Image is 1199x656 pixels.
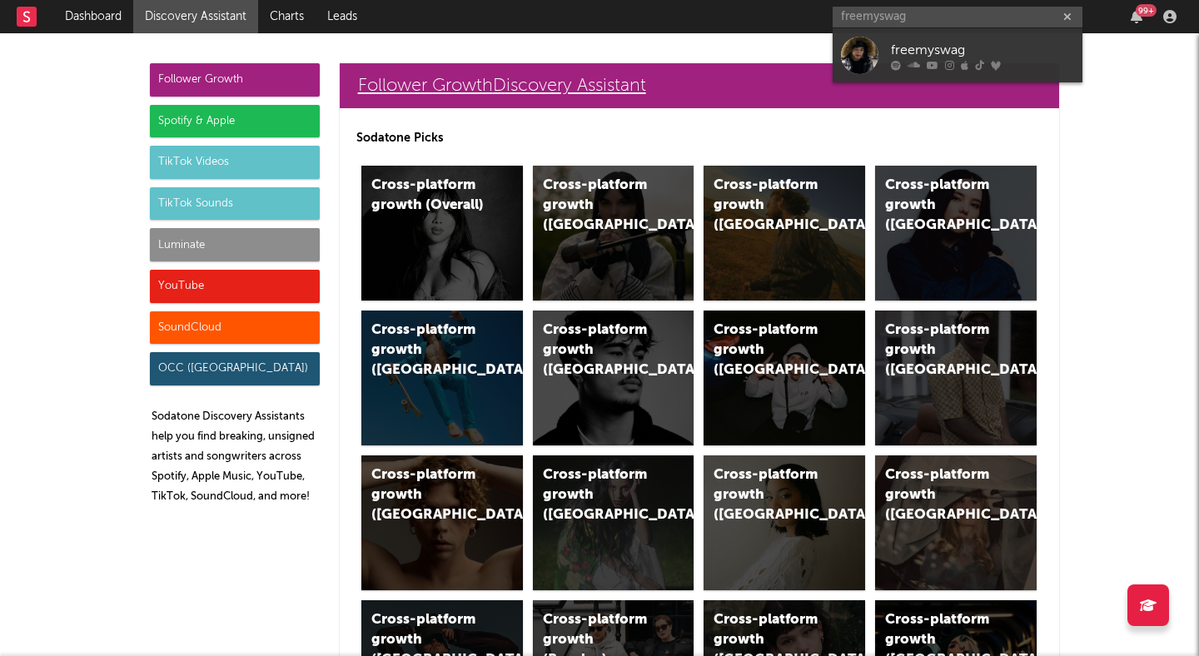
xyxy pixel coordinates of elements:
div: 99 + [1136,4,1157,17]
div: Cross-platform growth ([GEOGRAPHIC_DATA]) [885,465,998,525]
div: freemyswag [891,40,1074,60]
div: OCC ([GEOGRAPHIC_DATA]) [150,352,320,385]
div: Cross-platform growth ([GEOGRAPHIC_DATA]) [543,465,656,525]
div: Cross-platform growth ([GEOGRAPHIC_DATA]) [714,176,827,236]
div: Luminate [150,228,320,261]
a: Cross-platform growth ([GEOGRAPHIC_DATA]/GSA) [704,311,865,445]
div: Cross-platform growth ([GEOGRAPHIC_DATA]) [371,321,485,380]
div: Cross-platform growth ([GEOGRAPHIC_DATA]) [714,465,827,525]
div: Cross-platform growth ([GEOGRAPHIC_DATA]) [543,176,656,236]
a: Cross-platform growth ([GEOGRAPHIC_DATA]) [533,455,694,590]
div: Cross-platform growth ([GEOGRAPHIC_DATA]) [885,176,998,236]
button: 99+ [1131,10,1142,23]
div: Spotify & Apple [150,105,320,138]
div: Cross-platform growth (Overall) [371,176,485,216]
a: Cross-platform growth (Overall) [361,166,523,301]
a: Cross-platform growth ([GEOGRAPHIC_DATA]) [704,166,865,301]
div: TikTok Videos [150,146,320,179]
div: Cross-platform growth ([GEOGRAPHIC_DATA]) [543,321,656,380]
div: Cross-platform growth ([GEOGRAPHIC_DATA]) [885,321,998,380]
a: Follower GrowthDiscovery Assistant [340,63,1059,108]
div: Cross-platform growth ([GEOGRAPHIC_DATA]) [371,465,485,525]
p: Sodatone Picks [356,128,1042,148]
p: Sodatone Discovery Assistants help you find breaking, unsigned artists and songwriters across Spo... [152,407,320,507]
a: freemyswag [833,28,1082,82]
div: TikTok Sounds [150,187,320,221]
a: Cross-platform growth ([GEOGRAPHIC_DATA]) [361,311,523,445]
a: Cross-platform growth ([GEOGRAPHIC_DATA]) [704,455,865,590]
a: Cross-platform growth ([GEOGRAPHIC_DATA]) [533,166,694,301]
div: YouTube [150,270,320,303]
a: Cross-platform growth ([GEOGRAPHIC_DATA]) [875,311,1037,445]
a: Cross-platform growth ([GEOGRAPHIC_DATA]) [875,166,1037,301]
div: Cross-platform growth ([GEOGRAPHIC_DATA]/GSA) [714,321,827,380]
div: SoundCloud [150,311,320,345]
a: Cross-platform growth ([GEOGRAPHIC_DATA]) [533,311,694,445]
a: Cross-platform growth ([GEOGRAPHIC_DATA]) [361,455,523,590]
a: Cross-platform growth ([GEOGRAPHIC_DATA]) [875,455,1037,590]
input: Search for artists [833,7,1082,27]
div: Follower Growth [150,63,320,97]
